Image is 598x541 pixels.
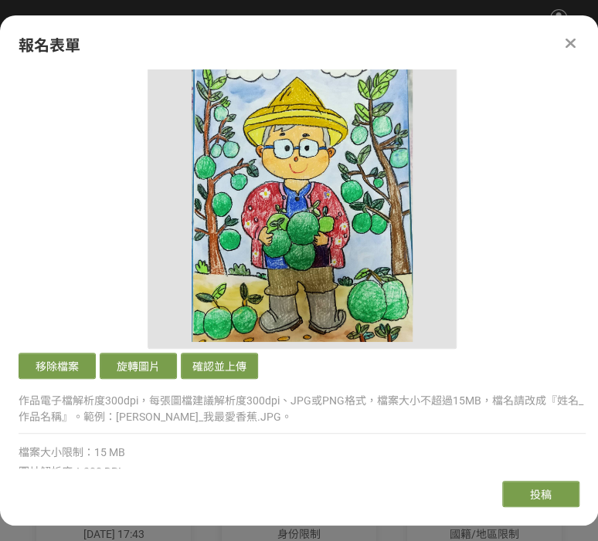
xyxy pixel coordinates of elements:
[155,47,450,342] img: Image
[19,393,586,425] p: 作品電子檔解析度300dpi，每張圖檔建議解析度300dpi、JPG或PNG格式，檔案大小不超過15MB，檔名請改成『姓名_作品名稱』。範例：[PERSON_NAME]_我最愛香蕉.JPG。
[19,353,96,379] button: 移除檔案
[19,36,80,55] span: 報名表單
[19,465,121,478] span: 圖片解析度：300 DPI
[181,353,258,379] button: 確認並上傳
[530,489,552,501] span: 投稿
[19,446,125,458] span: 檔案大小限制：15 MB
[502,481,579,507] button: 投稿
[100,353,177,379] button: 旋轉圖片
